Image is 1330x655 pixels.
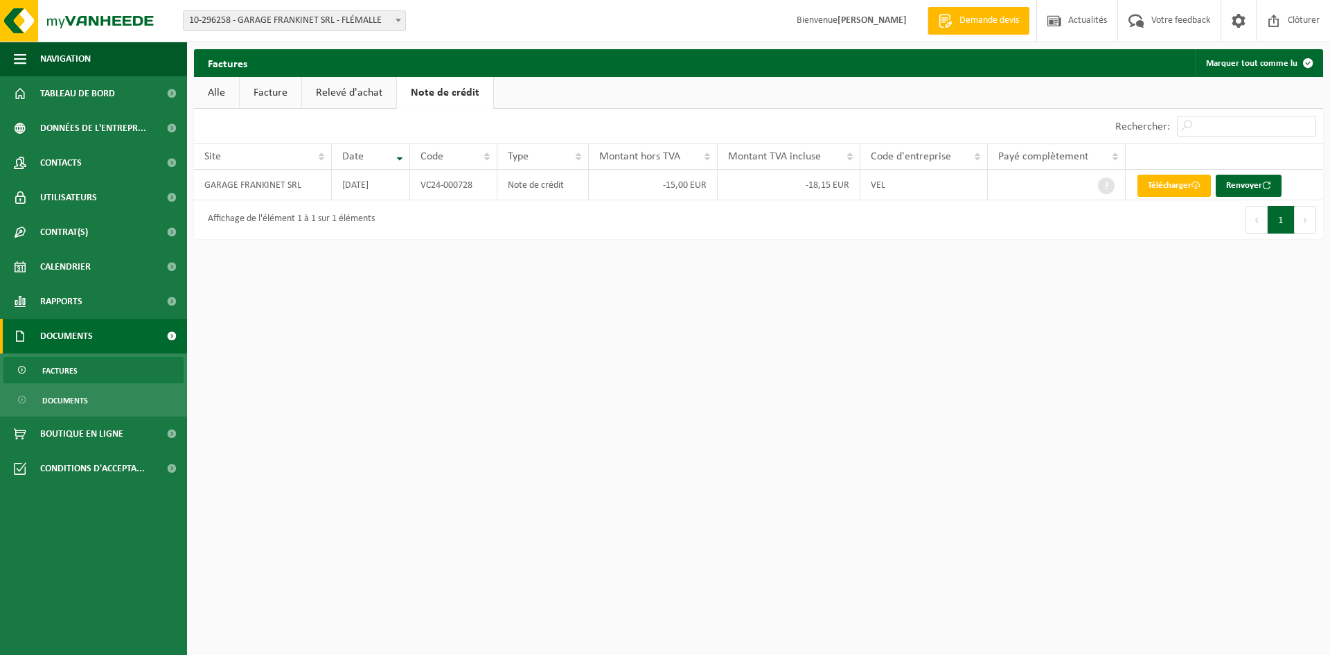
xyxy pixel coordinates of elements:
span: 10-296258 - GARAGE FRANKINET SRL - FLÉMALLE [184,11,405,30]
label: Rechercher: [1115,121,1170,132]
button: Marquer tout comme lu [1195,49,1322,77]
button: Previous [1245,206,1268,234]
span: Contrat(s) [40,215,88,250]
span: Montant hors TVA [599,151,680,162]
a: Télécharger [1137,175,1211,197]
span: Navigation [40,42,91,76]
a: Demande devis [928,7,1029,35]
span: Documents [42,387,88,414]
td: -18,15 EUR [718,170,860,200]
td: VC24-000728 [410,170,497,200]
span: Boutique en ligne [40,417,123,451]
span: Documents [40,319,93,353]
span: Rapports [40,284,82,319]
span: Type [508,151,529,162]
span: Site [204,151,221,162]
span: Tableau de bord [40,76,115,111]
td: VEL [860,170,988,200]
strong: [PERSON_NAME] [837,15,907,26]
span: Code [420,151,443,162]
span: Factures [42,358,78,384]
span: Calendrier [40,250,91,284]
a: Documents [3,387,184,413]
span: Demande devis [956,14,1022,28]
a: Factures [3,357,184,383]
td: Note de crédit [497,170,589,200]
span: Données de l'entrepr... [40,111,146,146]
span: Montant TVA incluse [728,151,821,162]
a: Note de crédit [397,77,493,109]
button: Next [1295,206,1316,234]
span: Contacts [40,146,82,180]
td: GARAGE FRANKINET SRL [194,170,332,200]
span: Payé complètement [998,151,1088,162]
a: Facture [240,77,301,109]
td: -15,00 EUR [589,170,718,200]
button: Renvoyer [1216,175,1282,197]
span: Date [342,151,364,162]
a: Relevé d'achat [302,77,396,109]
span: Code d'entreprise [871,151,951,162]
button: 1 [1268,206,1295,234]
h2: Factures [194,49,261,76]
a: Alle [194,77,239,109]
div: Affichage de l'élément 1 à 1 sur 1 éléments [201,207,375,232]
td: [DATE] [332,170,410,200]
span: 10-296258 - GARAGE FRANKINET SRL - FLÉMALLE [183,10,406,31]
span: Utilisateurs [40,180,97,215]
span: Conditions d'accepta... [40,451,145,486]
